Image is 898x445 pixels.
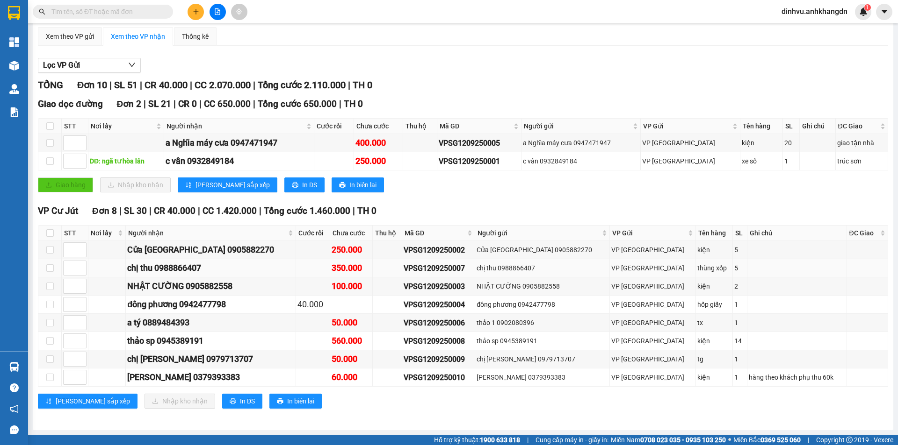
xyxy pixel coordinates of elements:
[439,137,520,149] div: VPSG1209250005
[10,425,19,434] span: message
[477,354,608,364] div: chị [PERSON_NAME] 0979713707
[783,119,799,134] th: SL
[357,205,377,216] span: TH 0
[287,396,314,406] span: In biên lai
[178,177,277,192] button: sort-ascending[PERSON_NAME] sắp xếp
[866,4,869,11] span: 1
[642,156,739,166] div: VP [GEOGRAPHIC_DATA]
[697,281,731,291] div: kiện
[641,134,740,152] td: VP Sài Gòn
[9,61,19,71] img: warehouse-icon
[353,205,355,216] span: |
[9,84,19,94] img: warehouse-icon
[437,134,521,152] td: VPSG1209250005
[253,99,255,109] span: |
[38,58,141,73] button: Lọc VP Gửi
[734,318,746,328] div: 1
[403,119,437,134] th: Thu hộ
[523,138,639,148] div: a Nghĩa máy cưa 0947471947
[434,435,520,445] span: Hỗ trợ kỹ thuật:
[91,228,116,238] span: Nơi lấy
[348,79,350,91] span: |
[349,180,377,190] span: In biên lai
[38,205,78,216] span: VP Cư Jút
[612,228,686,238] span: VP Gửi
[697,354,731,364] div: tg
[477,263,608,273] div: chị thu 0988866407
[198,205,200,216] span: |
[640,436,726,444] strong: 0708 023 035 - 0935 103 250
[38,177,93,192] button: uploadGiao hàng
[697,318,731,328] div: tx
[149,205,152,216] span: |
[696,226,733,241] th: Tên hàng
[404,353,473,365] div: VPSG1209250009
[127,334,294,347] div: thảo sp 0945389191
[39,8,45,15] span: search
[166,155,312,168] div: c vân 0932849184
[264,205,350,216] span: Tổng cước 1.460.000
[734,263,746,273] div: 5
[8,6,20,20] img: logo-vxr
[774,6,855,17] span: dinhvu.anhkhangdn
[611,372,694,382] div: VP [GEOGRAPHIC_DATA]
[182,31,209,42] div: Thống kê
[733,435,801,445] span: Miền Bắc
[477,318,608,328] div: thảo 1 0902080396
[404,262,473,274] div: VPSG1209250007
[62,226,88,241] th: STT
[643,121,731,131] span: VP Gửi
[405,228,465,238] span: Mã GD
[92,205,117,216] span: Đơn 8
[144,99,146,109] span: |
[610,259,696,277] td: VP Sài Gòn
[302,180,317,190] span: In DS
[734,245,746,255] div: 5
[610,368,696,387] td: VP Sài Gòn
[127,243,294,256] div: Cửa [GEOGRAPHIC_DATA] 0905882270
[402,368,475,387] td: VPSG1209250010
[231,4,247,20] button: aim
[876,4,892,20] button: caret-down
[10,383,19,392] span: question-circle
[258,99,337,109] span: Tổng cước 650.000
[864,4,871,11] sup: 1
[477,245,608,255] div: Cửa [GEOGRAPHIC_DATA] 0905882270
[784,138,797,148] div: 20
[439,155,520,167] div: VPSG1209250001
[611,263,694,273] div: VP [GEOGRAPHIC_DATA]
[402,241,475,259] td: VPSG1209250002
[697,336,731,346] div: kiện
[330,226,373,241] th: Chưa cước
[62,119,88,134] th: STT
[734,281,746,291] div: 2
[127,261,294,275] div: chị thu 0988866407
[199,99,202,109] span: |
[611,299,694,310] div: VP [GEOGRAPHIC_DATA]
[124,205,147,216] span: SL 30
[119,205,122,216] span: |
[733,226,747,241] th: SL
[174,99,176,109] span: |
[837,156,886,166] div: trúc sơn
[355,136,401,149] div: 400.000
[734,372,746,382] div: 1
[292,182,298,189] span: printer
[127,316,294,329] div: a tý 0889484393
[332,334,371,347] div: 560.000
[145,394,215,409] button: downloadNhập kho nhận
[402,350,475,368] td: VPSG1209250009
[127,353,294,366] div: chị [PERSON_NAME] 0979713707
[117,99,142,109] span: Đơn 2
[610,277,696,296] td: VP Sài Gòn
[127,298,294,311] div: đông phương 0942477798
[190,79,192,91] span: |
[38,79,63,91] span: TỔNG
[332,261,371,275] div: 350.000
[536,435,608,445] span: Cung cấp máy in - giấy in:
[402,277,475,296] td: VPSG1209250003
[145,79,188,91] span: CR 40.000
[404,372,473,383] div: VPSG1209250010
[9,37,19,47] img: dashboard-icon
[373,226,402,241] th: Thu hộ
